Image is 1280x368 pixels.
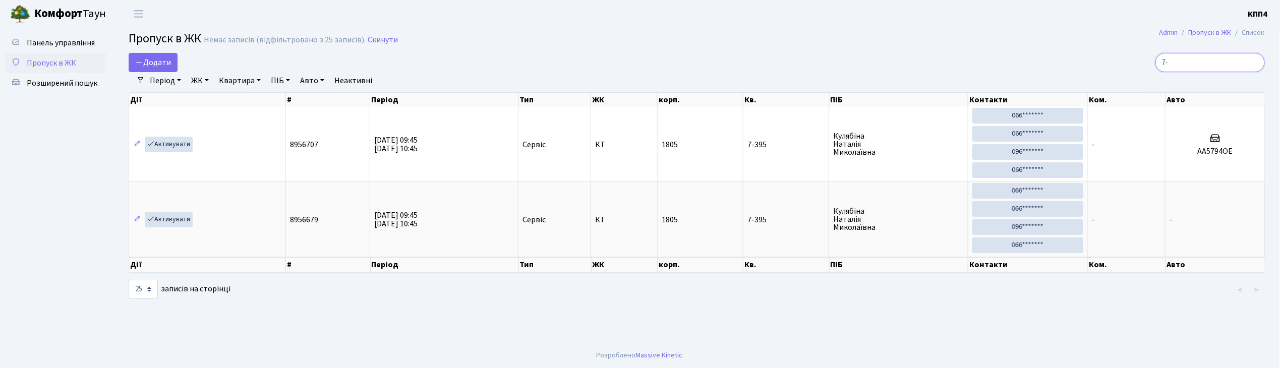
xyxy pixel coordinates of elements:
span: Кулябіна Наталія Миколаївна [833,207,964,231]
span: Сервіс [522,141,546,149]
a: Активувати [145,212,193,227]
div: Розроблено . [596,350,684,361]
th: Кв. [743,93,829,107]
span: Кулябіна Наталія Миколаївна [833,132,964,156]
span: 7-395 [747,141,825,149]
select: записів на сторінці [129,280,158,299]
span: Сервіс [522,216,546,224]
h5: АА5794ОЕ [1170,147,1260,156]
a: ПІБ [267,72,294,89]
span: 1805 [662,214,678,225]
li: Список [1232,27,1265,38]
th: ЖК [592,257,658,272]
a: ЖК [187,72,213,89]
span: Розширений пошук [27,78,97,89]
th: # [286,257,371,272]
th: Авто [1166,93,1265,107]
nav: breadcrumb [1144,22,1280,43]
th: Дії [129,93,286,107]
a: Неактивні [330,72,376,89]
span: - [1092,139,1095,150]
a: Авто [296,72,328,89]
span: 8956707 [290,139,318,150]
a: Пропуск в ЖК [5,53,106,73]
a: Пропуск в ЖК [1189,27,1232,38]
span: [DATE] 09:45 [DATE] 10:45 [374,210,418,229]
span: [DATE] 09:45 [DATE] 10:45 [374,135,418,154]
th: Контакти [968,93,1088,107]
span: - [1170,214,1173,225]
th: # [286,93,371,107]
th: Ком. [1088,257,1166,272]
th: Період [370,93,518,107]
button: Переключити навігацію [126,6,151,22]
a: Розширений пошук [5,73,106,93]
span: Таун [34,6,106,23]
b: Комфорт [34,6,83,22]
th: Тип [519,257,592,272]
a: Додати [129,53,178,72]
th: ЖК [591,93,658,107]
th: ПІБ [830,93,969,107]
input: Пошук... [1155,53,1265,72]
img: logo.png [10,4,30,24]
th: корп. [658,93,743,107]
th: Тип [519,93,592,107]
th: Період [371,257,519,272]
a: Період [146,72,185,89]
span: Панель управління [27,37,95,48]
th: Контакти [968,257,1088,272]
span: Пропуск в ЖК [27,57,76,69]
a: Скинути [368,35,398,45]
span: КТ [595,141,653,149]
th: Кв. [743,257,829,272]
th: Дії [129,257,286,272]
a: Панель управління [5,33,106,53]
th: Ком. [1088,93,1166,107]
a: Активувати [145,137,193,152]
span: 7-395 [747,216,825,224]
span: 1805 [662,139,678,150]
span: КТ [595,216,653,224]
a: Квартира [215,72,265,89]
div: Немає записів (відфільтровано з 25 записів). [204,35,366,45]
span: 8956679 [290,214,318,225]
label: записів на сторінці [129,280,230,299]
b: КПП4 [1248,9,1268,20]
span: - [1092,214,1095,225]
a: Massive Kinetic [635,350,682,360]
span: Пропуск в ЖК [129,30,201,47]
th: ПІБ [830,257,969,272]
a: Admin [1159,27,1178,38]
th: Авто [1166,257,1265,272]
span: Додати [135,57,171,68]
th: корп. [658,257,743,272]
a: КПП4 [1248,8,1268,20]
